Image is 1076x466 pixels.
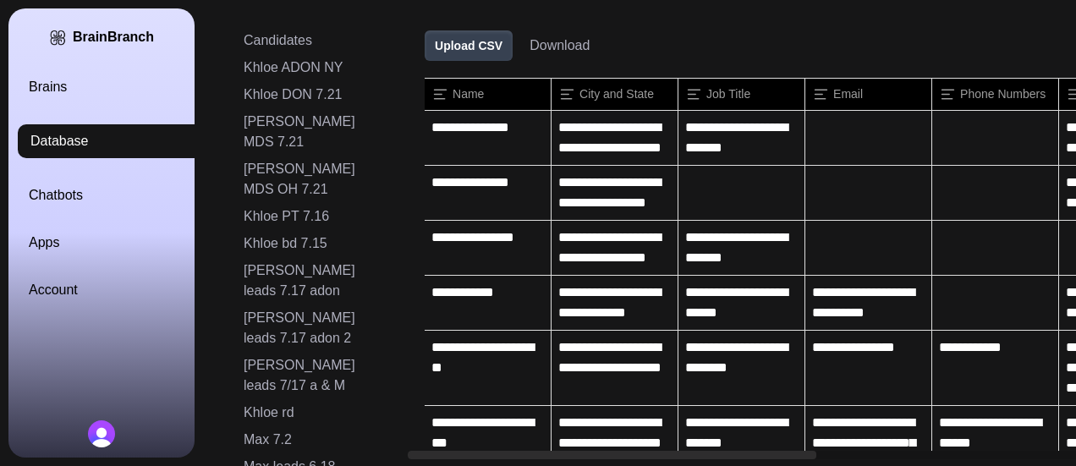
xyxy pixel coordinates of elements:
[18,124,204,158] a: Database
[29,280,215,300] a: Account
[244,159,386,200] div: [PERSON_NAME] MDS OH 7.21
[88,420,115,447] button: Open user button
[552,79,678,110] div: City and State
[244,260,386,301] div: [PERSON_NAME] leads 7.17 adon
[244,30,386,51] div: Candidates
[244,112,386,152] div: [PERSON_NAME] MDS 7.21
[805,79,931,110] div: Email
[244,85,386,105] div: Khloe DON 7.21
[29,185,215,206] a: Chatbots
[932,79,1058,110] div: Phone Numbers
[244,233,386,254] div: Khloe bd 7.15
[29,77,215,97] a: Brains
[530,36,590,56] button: Download
[244,403,386,423] div: Khloe rd
[244,308,386,348] div: [PERSON_NAME] leads 7.17 adon 2
[29,233,215,253] a: Apps
[244,206,386,227] div: Khloe PT 7.16
[425,30,513,61] button: Upload CSV
[678,79,804,110] div: Job Title
[244,430,386,450] div: Max 7.2
[49,29,66,47] img: BrainBranch Logo
[244,58,386,78] div: Khloe ADON NY
[73,29,154,46] div: BrainBranch
[425,79,551,110] div: Name
[244,355,386,396] div: [PERSON_NAME] leads 7/17 a & M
